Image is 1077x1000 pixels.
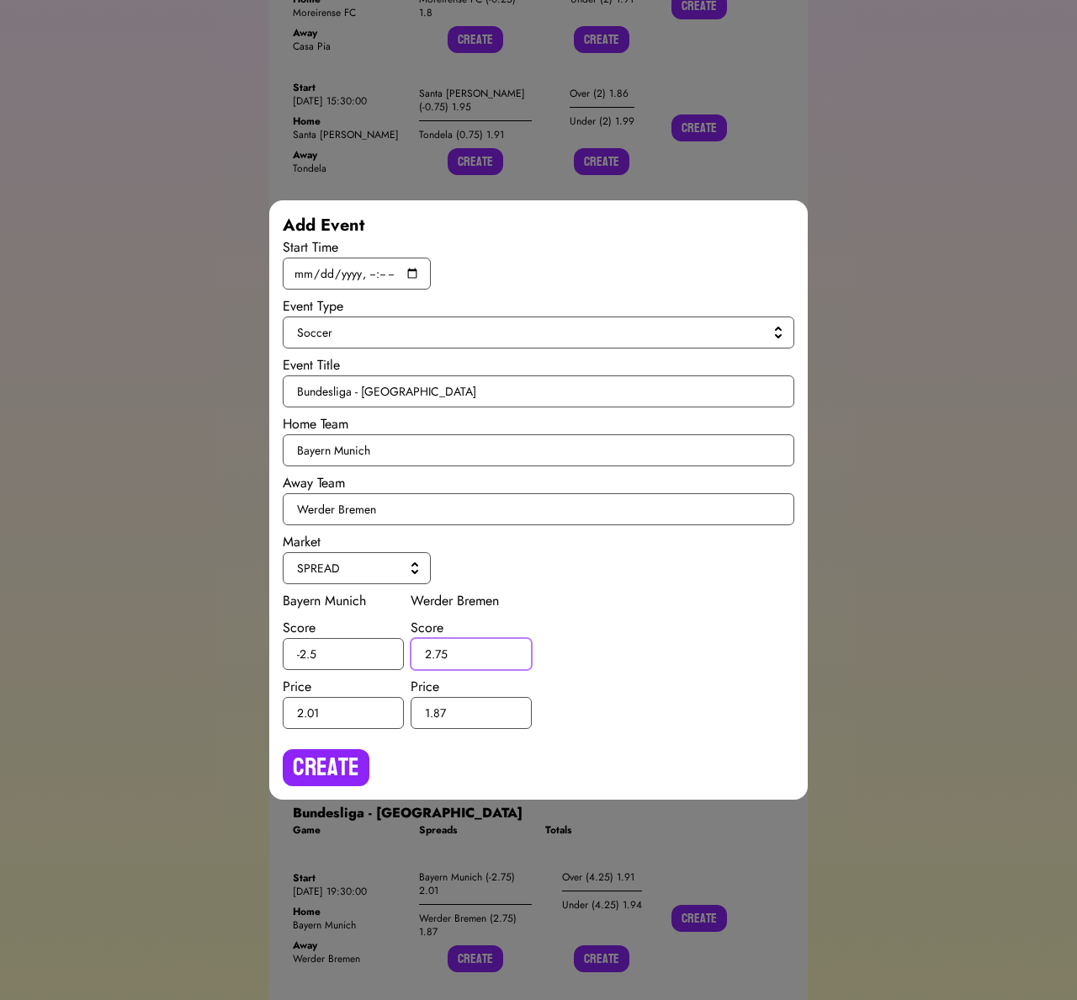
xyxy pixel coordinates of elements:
[283,316,794,348] button: Soccer
[283,214,794,237] div: Add Event
[283,618,404,638] div: Score
[411,591,532,611] div: Werder Bremen
[283,237,794,258] div: Start Time
[411,618,532,638] div: Score
[283,355,794,375] div: Event Title
[283,473,794,493] div: Away Team
[283,591,404,611] div: Bayern Munich
[283,414,794,434] div: Home Team
[411,677,532,697] div: Price
[283,296,794,316] div: Event Type
[297,324,773,341] span: Soccer
[283,552,431,584] button: SPREAD
[283,677,404,697] div: Price
[297,560,410,577] span: SPREAD
[283,532,794,552] div: Market
[283,749,369,786] button: Create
